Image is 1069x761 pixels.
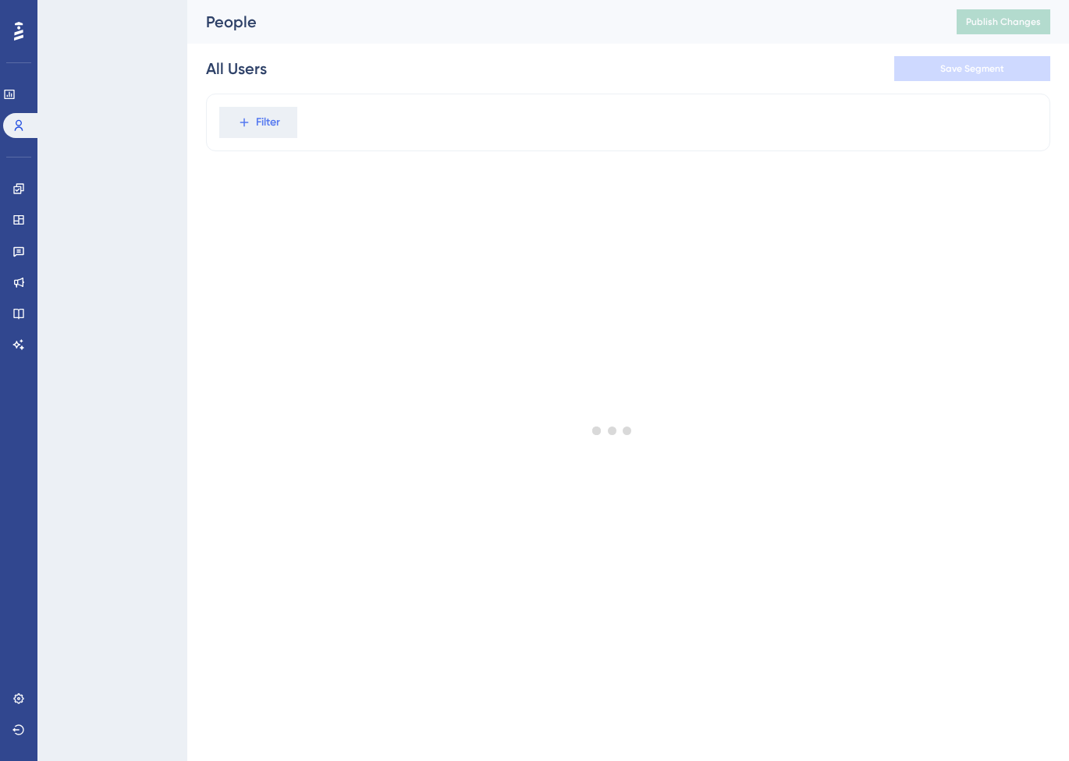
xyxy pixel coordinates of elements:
[206,11,918,33] div: People
[206,58,267,80] div: All Users
[940,62,1004,75] span: Save Segment
[966,16,1041,28] span: Publish Changes
[957,9,1050,34] button: Publish Changes
[894,56,1050,81] button: Save Segment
